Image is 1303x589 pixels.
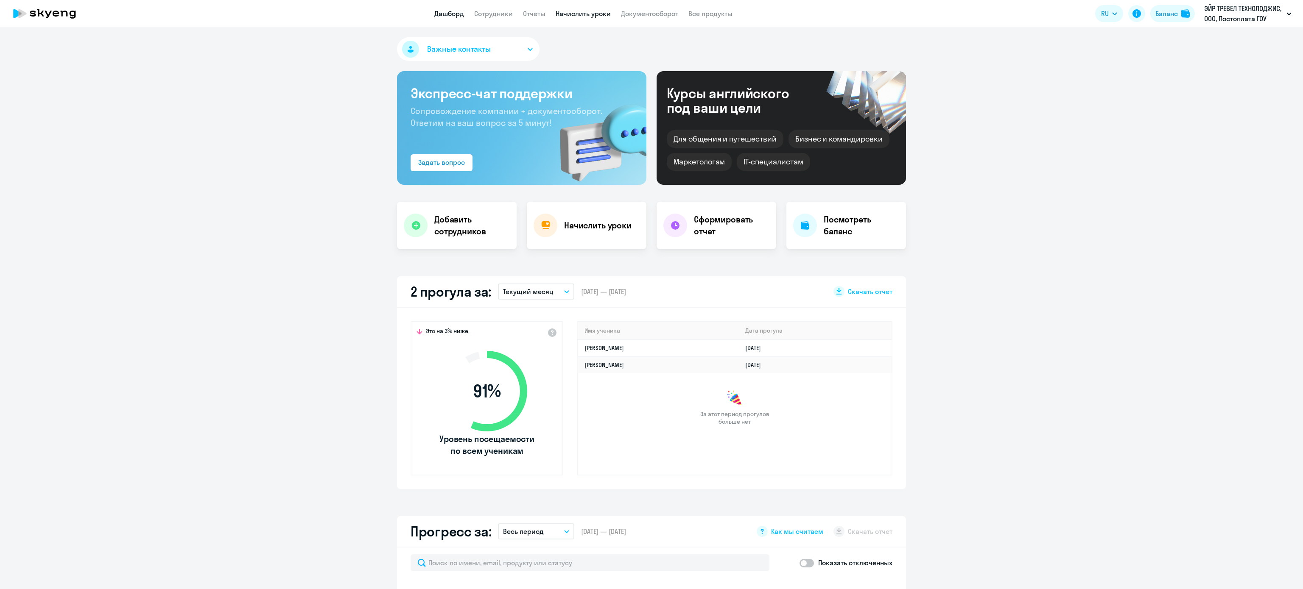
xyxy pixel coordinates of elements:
span: Сопровождение компании + документооборот. Ответим на ваш вопрос за 5 минут! [411,106,602,128]
div: Бизнес и командировки [789,130,889,148]
h2: Прогресс за: [411,523,491,540]
span: Как мы считаем [771,527,823,536]
a: Начислить уроки [556,9,611,18]
a: [PERSON_NAME] [584,361,624,369]
div: Для общения и путешествий [667,130,783,148]
div: Баланс [1155,8,1178,19]
span: Это на 3% ниже, [426,327,470,337]
button: RU [1095,5,1123,22]
span: 91 % [438,381,536,401]
p: Весь период [503,526,544,536]
a: Все продукты [688,9,733,18]
span: Уровень посещаемости по всем ученикам [438,433,536,457]
p: Текущий месяц [503,286,554,297]
a: Дашборд [434,9,464,18]
span: Скачать отчет [848,287,892,296]
th: Дата прогула [738,322,892,339]
div: IT-специалистам [737,153,810,171]
input: Поиск по имени, email, продукту или статусу [411,554,769,571]
button: Текущий месяц [498,283,574,300]
h3: Экспресс-чат поддержки [411,85,633,102]
a: [DATE] [745,344,768,352]
p: Показать отключенных [818,558,892,568]
p: ЭЙР ТРЕВЕЛ ТЕХНОЛОДЖИС, ООО, Постоплата ГОУ ТРЭВЕЛ АН ЛИМИТЕД [1204,3,1283,24]
a: Документооборот [621,9,678,18]
span: [DATE] — [DATE] [581,527,626,536]
div: Маркетологам [667,153,732,171]
h4: Добавить сотрудников [434,214,510,237]
span: За этот период прогулов больше нет [699,410,770,425]
h4: Сформировать отчет [694,214,769,237]
img: balance [1181,9,1190,18]
div: Курсы английского под ваши цели [667,86,812,115]
a: [DATE] [745,361,768,369]
div: Задать вопрос [418,157,465,167]
button: Задать вопрос [411,154,473,171]
a: [PERSON_NAME] [584,344,624,352]
a: Сотрудники [474,9,513,18]
span: Важные контакты [427,44,491,55]
th: Имя ученика [578,322,738,339]
button: Важные контакты [397,37,540,61]
h4: Начислить уроки [564,219,632,231]
img: bg-img [548,89,646,185]
h4: Посмотреть баланс [824,214,899,237]
button: Весь период [498,523,574,539]
button: Балансbalance [1150,5,1195,22]
a: Отчеты [523,9,545,18]
button: ЭЙР ТРЕВЕЛ ТЕХНОЛОДЖИС, ООО, Постоплата ГОУ ТРЭВЕЛ АН ЛИМИТЕД [1200,3,1296,24]
span: [DATE] — [DATE] [581,287,626,296]
img: congrats [726,390,743,407]
h2: 2 прогула за: [411,283,491,300]
span: RU [1101,8,1109,19]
